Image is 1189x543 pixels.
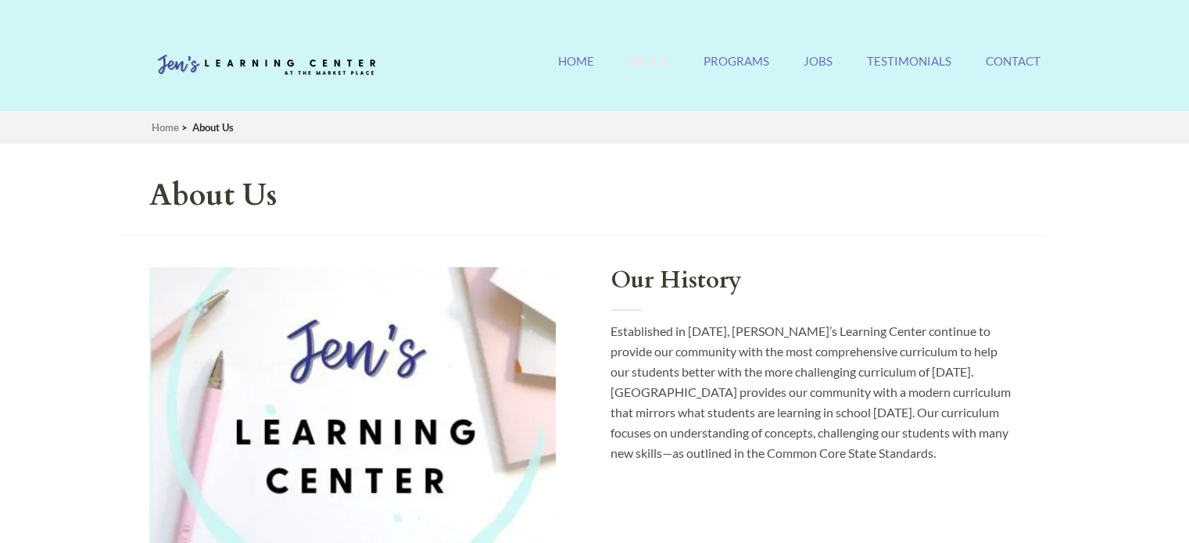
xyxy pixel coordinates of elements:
[611,267,1017,311] h2: Our History
[629,54,669,88] a: About
[986,54,1040,88] a: Contact
[704,54,769,88] a: Programs
[611,321,1017,463] p: Established in [DATE], [PERSON_NAME]’s Learning Center continue to provide our community with the...
[149,42,384,89] img: Jen's Learning Center Logo Transparent
[181,121,188,134] span: >
[558,54,594,88] a: Home
[149,179,1017,212] h1: About Us
[152,121,179,134] a: Home
[804,54,833,88] a: Jobs
[867,54,951,88] a: Testimonials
